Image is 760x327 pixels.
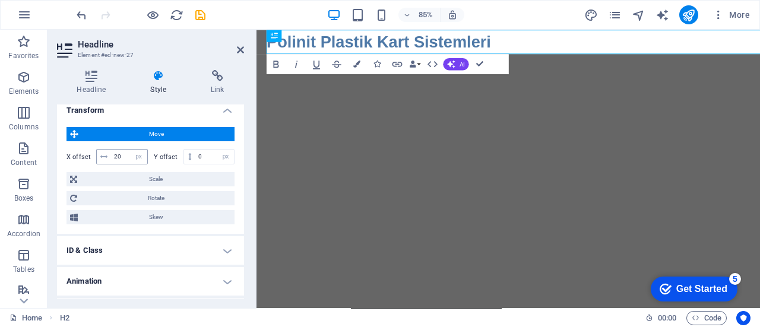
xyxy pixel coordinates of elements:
[8,51,39,61] p: Favorites
[78,39,244,50] h2: Headline
[66,210,235,224] button: Skew
[655,8,669,22] i: AI Writer
[460,61,465,67] span: AI
[9,6,96,31] div: Get Started 5 items remaining, 0% complete
[57,236,244,265] h4: ID & Class
[416,8,435,22] h6: 85%
[679,5,698,24] button: publish
[327,54,346,74] button: Strikethrough
[82,127,231,141] span: Move
[193,8,207,22] button: save
[398,8,441,22] button: 85%
[81,172,231,186] span: Scale
[88,2,100,14] div: 5
[81,191,231,205] span: Rotate
[74,8,88,22] button: undo
[347,54,366,74] button: Colors
[666,313,668,322] span: :
[712,9,750,21] span: More
[57,298,244,326] h4: Miscellaneous
[191,70,244,95] h4: Link
[194,8,207,22] i: Save (Ctrl+S)
[658,311,676,325] span: 00 00
[9,311,42,325] a: Click to cancel selection. Double-click to open Pages
[57,70,131,95] h4: Headline
[66,191,235,205] button: Rotate
[78,50,220,61] h3: Element #ed-new-27
[447,9,458,20] i: On resize automatically adjust zoom level to fit chosen device.
[584,8,598,22] button: design
[287,54,306,74] button: Italic (Ctrl+I)
[444,58,469,70] button: AI
[368,54,387,74] button: Icons
[686,311,727,325] button: Code
[57,96,244,118] h4: Transform
[170,8,183,22] i: Reload page
[682,8,695,22] i: Publish
[66,127,235,141] button: Move
[423,54,442,74] button: HTML
[13,265,34,274] p: Tables
[408,54,422,74] button: Data Bindings
[307,54,326,74] button: Underline (Ctrl+U)
[14,193,34,203] p: Boxes
[75,8,88,22] i: Undo: Change transform (Ctrl+Z)
[470,54,489,74] button: Confirm (Ctrl+⏎)
[645,311,677,325] h6: Session time
[81,210,231,224] span: Skew
[11,158,37,167] p: Content
[708,5,755,24] button: More
[632,8,645,22] i: Navigator
[131,70,191,95] h4: Style
[608,8,622,22] i: Pages (Ctrl+Alt+S)
[655,8,670,22] button: text_generator
[9,122,39,132] p: Columns
[388,54,407,74] button: Link
[584,8,598,22] i: Design (Ctrl+Alt+Y)
[169,8,183,22] button: reload
[632,8,646,22] button: navigator
[57,267,244,296] h4: Animation
[35,13,86,24] div: Get Started
[736,311,750,325] button: Usercentrics
[66,172,235,186] button: Scale
[267,54,286,74] button: Bold (Ctrl+B)
[60,311,69,325] span: Click to select. Double-click to edit
[9,87,39,96] p: Elements
[66,154,96,160] label: X offset
[692,311,721,325] span: Code
[7,229,40,239] p: Accordion
[60,311,69,325] nav: breadcrumb
[608,8,622,22] button: pages
[145,8,160,22] button: Click here to leave preview mode and continue editing
[154,154,183,160] label: Y offset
